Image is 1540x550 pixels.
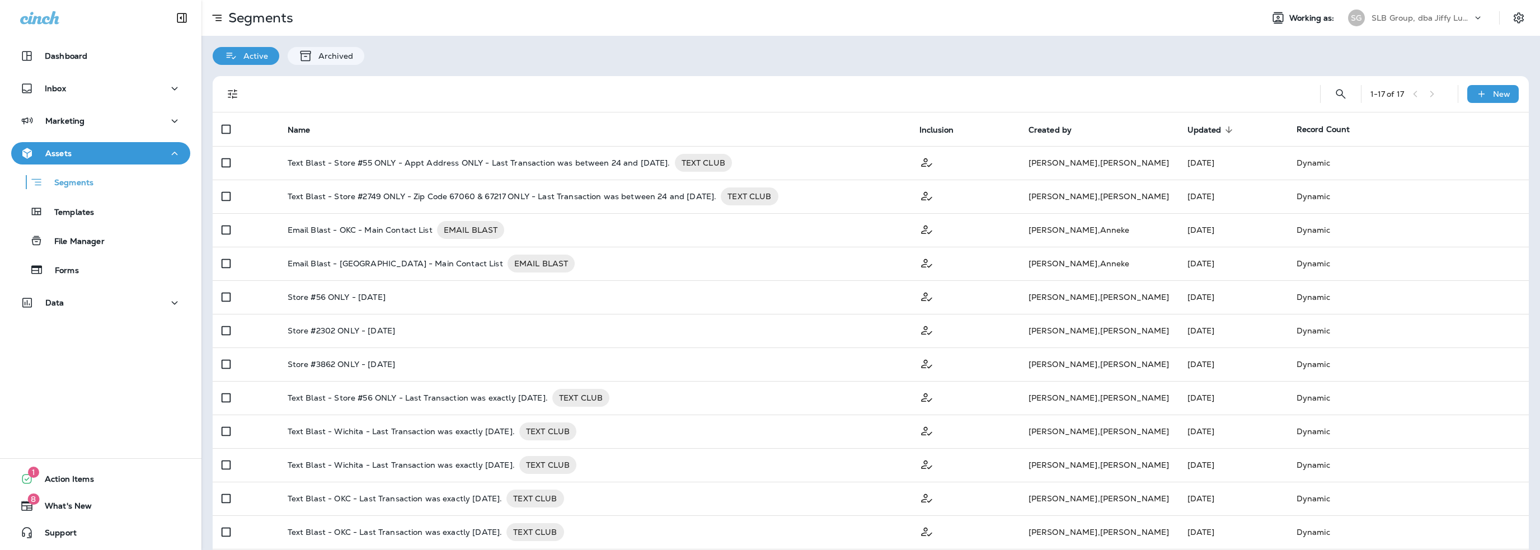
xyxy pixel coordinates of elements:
div: 1 - 17 of 17 [1370,90,1404,98]
td: [PERSON_NAME] , [PERSON_NAME] [1020,515,1179,549]
button: Collapse Sidebar [166,7,198,29]
td: Dynamic [1288,347,1529,381]
div: SG [1348,10,1365,26]
button: Search Segments [1330,83,1352,105]
p: New [1493,90,1510,98]
td: [PERSON_NAME] , [PERSON_NAME] [1020,180,1179,213]
td: [DATE] [1179,482,1288,515]
span: Working as: [1289,13,1337,23]
td: [PERSON_NAME] , [PERSON_NAME] [1020,347,1179,381]
p: Text Blast - OKC - Last Transaction was exactly [DATE]. [288,523,503,541]
p: Store #3862 ONLY - [DATE] [288,360,396,369]
span: Customer Only [919,526,934,536]
span: Inclusion [919,125,954,135]
td: Dynamic [1288,448,1529,482]
button: 8What's New [11,495,190,517]
td: [PERSON_NAME] , [PERSON_NAME] [1020,448,1179,482]
td: [PERSON_NAME] , [PERSON_NAME] [1020,314,1179,347]
button: Data [11,292,190,314]
p: Marketing [45,116,84,125]
p: Templates [43,208,94,218]
span: Created by [1029,125,1072,135]
span: TEXT CLUB [552,392,609,403]
td: Dynamic [1288,146,1529,180]
td: [PERSON_NAME] , Anneke [1020,247,1179,280]
td: [DATE] [1179,146,1288,180]
p: Text Blast - Store #55 ONLY - Appt Address ONLY - Last Transaction was between 24 and [DATE]. [288,154,670,172]
p: Store #2302 ONLY - [DATE] [288,326,396,335]
span: What's New [34,501,92,515]
span: TEXT CLUB [519,426,576,437]
td: [PERSON_NAME] , Anneke [1020,213,1179,247]
span: TEXT CLUB [506,493,564,504]
span: TEXT CLUB [675,157,732,168]
span: 1 [28,467,39,478]
div: TEXT CLUB [721,187,778,205]
span: Customer Only [919,392,934,402]
button: Segments [11,170,190,194]
td: [PERSON_NAME] , [PERSON_NAME] [1020,415,1179,448]
button: Assets [11,142,190,164]
span: Customer Only [919,224,934,234]
td: Dynamic [1288,482,1529,515]
p: Segments [43,178,93,189]
span: Customer Only [919,325,934,335]
p: Email Blast - [GEOGRAPHIC_DATA] - Main Contact List [288,255,503,272]
td: [DATE] [1179,448,1288,482]
td: [PERSON_NAME] , [PERSON_NAME] [1020,381,1179,415]
td: Dynamic [1288,415,1529,448]
span: Created by [1029,125,1086,135]
div: TEXT CLUB [675,154,732,172]
span: Updated [1187,125,1236,135]
p: File Manager [43,237,105,247]
span: Action Items [34,474,94,488]
span: EMAIL BLAST [437,224,505,236]
span: EMAIL BLAST [508,258,575,269]
span: Updated [1187,125,1222,135]
div: TEXT CLUB [506,490,564,507]
td: [DATE] [1179,280,1288,314]
span: 8 [27,493,39,505]
p: Text Blast - OKC - Last Transaction was exactly [DATE]. [288,490,503,507]
td: [DATE] [1179,314,1288,347]
p: Store #56 ONLY - [DATE] [288,293,386,302]
td: Dynamic [1288,381,1529,415]
span: Name [288,125,311,135]
span: TEXT CLUB [506,527,564,538]
span: Customer Only [919,358,934,368]
td: [DATE] [1179,247,1288,280]
span: TEXT CLUB [519,459,576,471]
td: Dynamic [1288,180,1529,213]
span: Customer Only [919,459,934,469]
td: Dynamic [1288,515,1529,549]
p: Email Blast - OKC - Main Contact List [288,221,433,239]
td: [PERSON_NAME] , [PERSON_NAME] [1020,482,1179,515]
p: Assets [45,149,72,158]
p: Dashboard [45,51,87,60]
td: [DATE] [1179,180,1288,213]
p: Text Blast - Store #56 ONLY - Last Transaction was exactly [DATE]. [288,389,548,407]
td: [PERSON_NAME] , [PERSON_NAME] [1020,146,1179,180]
p: Forms [44,266,79,276]
button: Settings [1509,8,1529,28]
div: EMAIL BLAST [508,255,575,272]
p: Text Blast - Store #2749 ONLY - Zip Code 67060 & 67217 ONLY - Last Transaction was between 24 and... [288,187,717,205]
button: 1Action Items [11,468,190,490]
div: EMAIL BLAST [437,221,505,239]
span: Customer Only [919,492,934,502]
td: [PERSON_NAME] , [PERSON_NAME] [1020,280,1179,314]
span: Customer Only [919,425,934,435]
button: Forms [11,258,190,281]
p: SLB Group, dba Jiffy Lube [1372,13,1472,22]
td: Dynamic [1288,314,1529,347]
button: Dashboard [11,45,190,67]
div: TEXT CLUB [519,456,576,474]
button: File Manager [11,229,190,252]
div: TEXT CLUB [552,389,609,407]
td: [DATE] [1179,347,1288,381]
button: Templates [11,200,190,223]
td: [DATE] [1179,415,1288,448]
span: Customer Only [919,190,934,200]
td: Dynamic [1288,280,1529,314]
span: Customer Only [919,157,934,167]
